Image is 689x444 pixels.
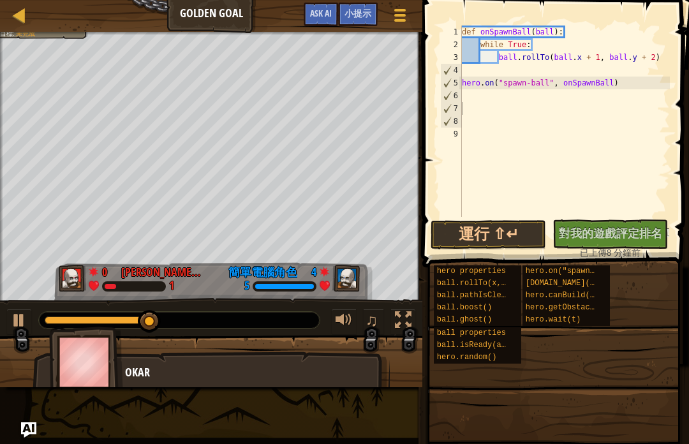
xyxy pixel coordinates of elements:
img: thang_avatar_frame.png [49,327,123,397]
span: hero.getObstacleAt(x, y) [526,303,636,312]
span: 小提示 [344,7,371,19]
div: 5 [244,281,249,292]
button: ⌘ + P: Play [6,309,32,335]
span: ball properties [437,329,506,337]
div: 7 [441,102,462,115]
span: 未完成 [16,30,34,37]
div: 簡單電腦角色 [228,264,297,281]
img: thang_avatar_frame.png [332,265,360,292]
button: 運行 ⇧↵ [431,220,546,249]
button: Ask AI [304,3,338,26]
button: Ask AI [21,422,36,438]
span: 已上傳 [580,248,607,258]
div: 0 [102,264,115,276]
span: 對我的遊戲評定排名！ [559,225,674,241]
button: ♫ [363,309,385,335]
div: 1 [440,26,462,38]
div: 1 [169,281,174,292]
span: ♫ [366,311,378,330]
button: 顯示遊戲選單 [384,3,416,33]
div: 8 分鐘前 [559,246,662,259]
span: ball.boost() [437,303,492,312]
span: hero.canBuild(x, y) [526,291,613,300]
img: thang_avatar_frame.png [59,265,87,292]
span: hero properties [437,267,506,276]
button: 調整音量 [331,309,357,335]
span: : [13,30,16,37]
div: 8 [441,115,462,128]
div: 9 [440,128,462,140]
div: Okar [125,364,377,381]
span: ball.rollTo(x, y) [437,279,515,288]
span: hero.random() [437,353,497,362]
span: hero.wait(t) [526,315,581,324]
div: 6 [441,89,462,102]
div: 4 [441,64,462,77]
div: 5 [441,77,462,89]
span: ball.isReady(ability) [437,341,533,350]
span: ball.pathIsClear(x, y) [437,291,538,300]
div: 4 [304,264,316,276]
span: ball.ghost() [437,315,492,324]
span: Ask AI [310,7,332,19]
div: 3 [440,51,462,64]
span: hero.on("spawn-ball", f) [526,267,636,276]
div: [PERSON_NAME]6C13 [121,264,204,281]
button: 切換全螢幕 [390,309,416,335]
button: 對我的遊戲評定排名！ [552,219,668,249]
span: [DOMAIN_NAME](type, x, y) [526,279,641,288]
div: 2 [440,38,462,51]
